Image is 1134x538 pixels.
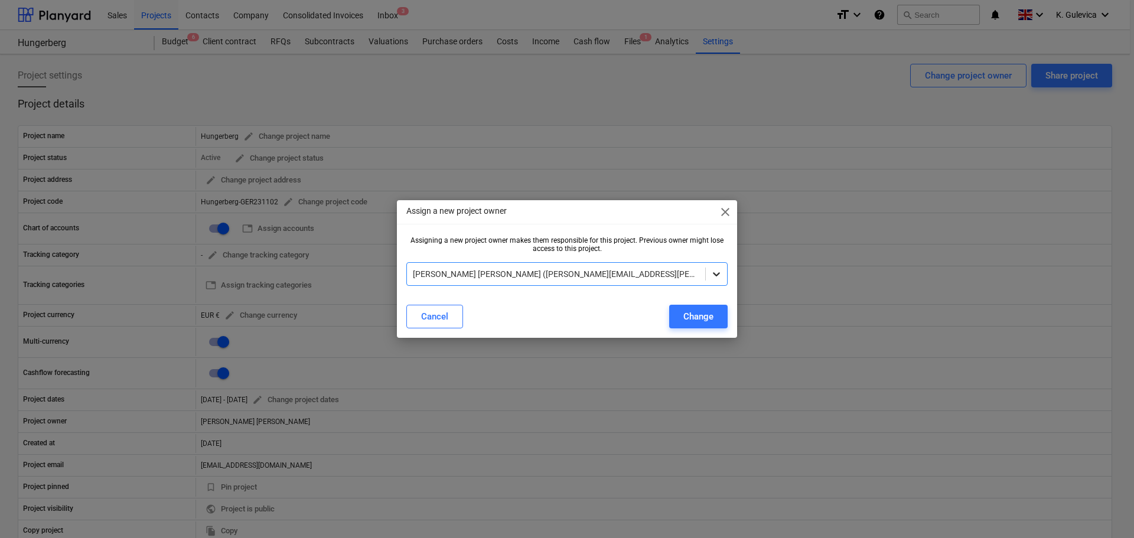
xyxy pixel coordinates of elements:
[421,309,448,324] div: Cancel
[1075,481,1134,538] iframe: Chat Widget
[718,205,732,219] span: close
[683,309,713,324] div: Change
[669,305,728,328] button: Change
[406,205,507,217] p: Assign a new project owner
[406,305,463,328] button: Cancel
[406,236,728,253] div: Assigning a new project owner makes them responsible for this project. Previous owner might lose ...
